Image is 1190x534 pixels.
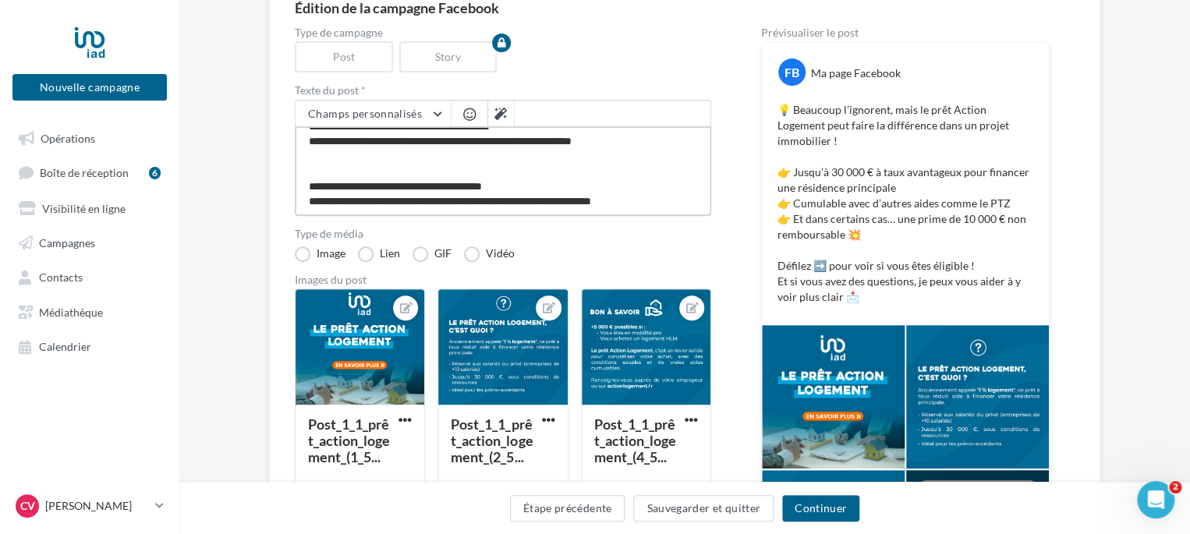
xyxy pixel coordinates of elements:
p: 💡 Beaucoup l’ignorent, mais le prêt Action Logement peut faire la différence dans un projet immob... [777,102,1033,305]
div: Post_1_1_prêt_action_logement_(1_5... [308,416,390,465]
button: Continuer [782,495,859,522]
div: FB [778,58,806,86]
a: CV [PERSON_NAME] [12,491,167,521]
label: Vidéo [464,246,515,262]
span: 2 [1169,481,1181,493]
span: Boîte de réception [40,166,129,179]
label: GIF [413,246,452,262]
div: Prévisualiser le post [761,27,1050,38]
button: Nouvelle campagne [12,74,167,101]
a: Opérations [9,123,170,151]
div: Édition de la campagne Facebook [295,1,1075,15]
label: Type de campagne [295,27,711,38]
span: CV [20,498,35,514]
label: Image [295,246,345,262]
span: Champs personnalisés [308,107,422,120]
span: Contacts [39,271,83,284]
label: Type de média [295,228,711,239]
label: Lien [358,246,400,262]
label: Texte du post * [295,85,711,96]
button: Champs personnalisés [296,101,451,127]
span: Visibilité en ligne [42,201,126,214]
span: Médiathèque [39,305,103,318]
div: Ma page Facebook [811,65,901,81]
a: Campagnes [9,228,170,256]
a: Contacts [9,262,170,290]
div: Post_1_1_prêt_action_logement_(4_5... [594,416,676,465]
a: Visibilité en ligne [9,193,170,221]
div: Images du post [295,274,711,285]
span: Calendrier [39,340,91,353]
p: [PERSON_NAME] [45,498,149,514]
div: 6 [149,167,161,179]
iframe: Intercom live chat [1137,481,1174,518]
button: Sauvegarder et quitter [633,495,774,522]
span: Opérations [41,131,95,144]
a: Boîte de réception6 [9,157,170,186]
button: Étape précédente [510,495,625,522]
span: Campagnes [39,235,95,249]
a: Médiathèque [9,297,170,325]
div: Post_1_1_prêt_action_logement_(2_5... [451,416,533,465]
a: Calendrier [9,331,170,359]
